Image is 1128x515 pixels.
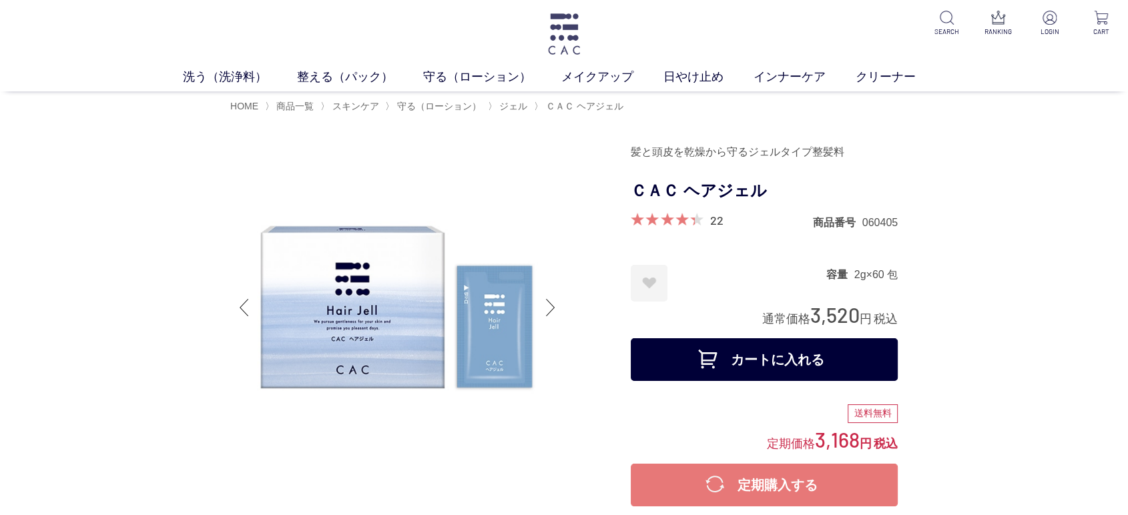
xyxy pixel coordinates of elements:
p: LOGIN [1033,27,1066,37]
div: キーワード流入 [155,80,215,89]
a: 整える（パック） [297,68,423,86]
a: RANKING [982,11,1015,37]
a: 守る（ローション） [423,68,561,86]
p: SEARCH [930,27,963,37]
div: ドメイン: [DOMAIN_NAME] [35,35,154,47]
a: HOME [230,101,258,111]
div: 送料無料 [848,404,898,423]
a: 洗う（洗浄料） [183,68,297,86]
a: お気に入りに登録する [631,265,667,302]
li: 〉 [385,100,485,113]
p: RANKING [982,27,1015,37]
a: 22 [710,213,724,227]
div: 髪と頭皮を乾燥から守るジェルタイプ整髪料 [631,141,898,163]
h1: ＣＡＣ ヘアジェル [631,176,898,206]
span: 通常価格 [762,312,810,326]
span: ジェル [499,101,527,111]
a: クリーナー [856,68,946,86]
img: logo [546,13,582,55]
a: インナーケア [754,68,856,86]
a: ジェル [497,101,527,111]
a: ＣＡＣ ヘアジェル [543,101,623,111]
a: 日やけ止め [663,68,754,86]
a: SEARCH [930,11,963,37]
div: v 4.0.25 [37,21,65,32]
li: 〉 [264,100,317,113]
li: 〉 [487,100,531,113]
dt: 商品番号 [813,215,862,229]
a: 守る（ローション） [394,101,481,111]
span: 税込 [874,312,898,326]
span: 3,168 [815,427,860,452]
span: 商品一覧 [276,101,314,111]
span: ＣＡＣ ヘアジェル [546,101,623,111]
p: CART [1085,27,1117,37]
a: CART [1085,11,1117,37]
span: 税込 [874,437,898,450]
img: ＣＡＣ ヘアジェル [230,141,564,474]
li: 〉 [534,100,627,113]
dt: 容量 [826,268,854,282]
span: 円 [860,437,872,450]
a: メイクアップ [561,68,663,86]
li: 〉 [320,100,382,113]
button: 定期購入する [631,464,898,506]
span: 円 [860,312,872,326]
dd: 060405 [862,215,898,229]
span: スキンケア [332,101,379,111]
dd: 2g×60 包 [854,268,898,282]
a: LOGIN [1033,11,1066,37]
a: スキンケア [330,101,379,111]
a: 商品一覧 [274,101,314,111]
div: ドメイン概要 [60,80,111,89]
span: 3,520 [810,302,860,327]
img: tab_domain_overview_orange.svg [45,79,56,89]
img: tab_keywords_by_traffic_grey.svg [140,79,151,89]
span: 定期価格 [767,436,815,450]
span: 守る（ローション） [397,101,481,111]
img: logo_orange.svg [21,21,32,32]
button: カートに入れる [631,338,898,381]
img: website_grey.svg [21,35,32,47]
